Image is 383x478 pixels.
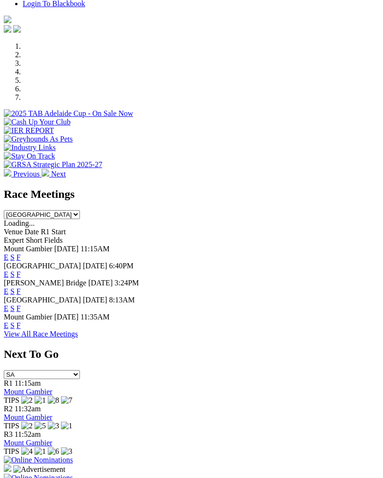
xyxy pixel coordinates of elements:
[4,143,56,152] img: Industry Links
[114,279,139,287] span: 3:24PM
[10,321,15,329] a: S
[4,228,23,236] span: Venue
[4,396,19,404] span: TIPS
[83,262,107,270] span: [DATE]
[10,287,15,295] a: S
[4,279,87,287] span: [PERSON_NAME] Bridge
[21,447,33,456] img: 4
[42,170,66,178] a: Next
[17,321,21,329] a: F
[4,170,42,178] a: Previous
[4,388,52,396] a: Mount Gambier
[61,422,72,430] img: 1
[26,236,43,244] span: Short
[17,304,21,312] a: F
[61,447,72,456] img: 3
[4,464,11,472] img: 15187_Greyhounds_GreysPlayCentral_Resize_SA_WebsiteBanner_300x115_2025.jpg
[4,16,11,23] img: logo-grsa-white.png
[13,170,40,178] span: Previous
[13,465,65,474] img: Advertisement
[4,188,379,201] h2: Race Meetings
[4,287,9,295] a: E
[4,304,9,312] a: E
[4,313,52,321] span: Mount Gambier
[4,135,73,143] img: Greyhounds As Pets
[21,422,33,430] img: 2
[4,169,11,177] img: chevron-left-pager-white.svg
[4,422,19,430] span: TIPS
[4,439,52,447] a: Mount Gambier
[4,330,78,338] a: View All Race Meetings
[4,253,9,261] a: E
[35,396,46,405] img: 1
[83,296,107,304] span: [DATE]
[10,270,15,278] a: S
[21,396,33,405] img: 2
[48,447,59,456] img: 6
[15,379,41,387] span: 11:15am
[109,262,134,270] span: 6:40PM
[88,279,113,287] span: [DATE]
[48,422,59,430] img: 3
[41,228,66,236] span: R1 Start
[4,447,19,455] span: TIPS
[17,287,21,295] a: F
[4,430,13,438] span: R3
[4,456,73,464] img: Online Nominations
[4,160,102,169] img: GRSA Strategic Plan 2025-27
[4,118,70,126] img: Cash Up Your Club
[13,25,21,33] img: twitter.svg
[4,126,54,135] img: IER REPORT
[4,262,81,270] span: [GEOGRAPHIC_DATA]
[17,253,21,261] a: F
[4,348,379,361] h2: Next To Go
[4,270,9,278] a: E
[4,152,55,160] img: Stay On Track
[44,236,62,244] span: Fields
[54,245,79,253] span: [DATE]
[51,170,66,178] span: Next
[4,109,133,118] img: 2025 TAB Adelaide Cup - On Sale Now
[4,405,13,413] span: R2
[15,430,41,438] span: 11:52am
[10,304,15,312] a: S
[4,413,52,421] a: Mount Gambier
[4,25,11,33] img: facebook.svg
[4,379,13,387] span: R1
[54,313,79,321] span: [DATE]
[4,321,9,329] a: E
[17,270,21,278] a: F
[35,422,46,430] img: 5
[4,219,35,227] span: Loading...
[10,253,15,261] a: S
[80,313,110,321] span: 11:35AM
[35,447,46,456] img: 1
[4,236,24,244] span: Expert
[15,405,41,413] span: 11:32am
[109,296,135,304] span: 8:13AM
[48,396,59,405] img: 8
[80,245,110,253] span: 11:15AM
[4,245,52,253] span: Mount Gambier
[42,169,49,177] img: chevron-right-pager-white.svg
[61,396,72,405] img: 7
[4,296,81,304] span: [GEOGRAPHIC_DATA]
[25,228,39,236] span: Date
